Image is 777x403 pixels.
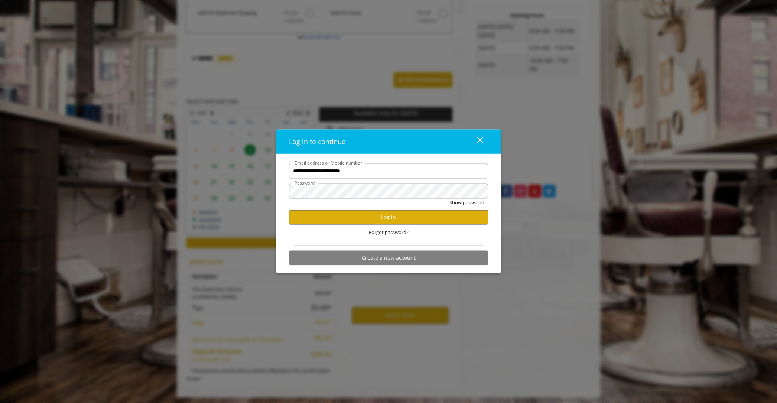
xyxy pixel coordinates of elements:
span: Forgot password? [369,228,409,236]
label: Email address or Mobile number [291,159,366,166]
button: close dialog [463,134,488,149]
div: close dialog [468,136,483,147]
input: Password [289,183,488,198]
button: Log in [289,210,488,224]
input: Email address or Mobile number [289,163,488,178]
button: Create a new account [289,250,488,265]
button: Show password [449,198,484,206]
label: Password [291,179,318,186]
span: Log in to continue [289,137,345,146]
